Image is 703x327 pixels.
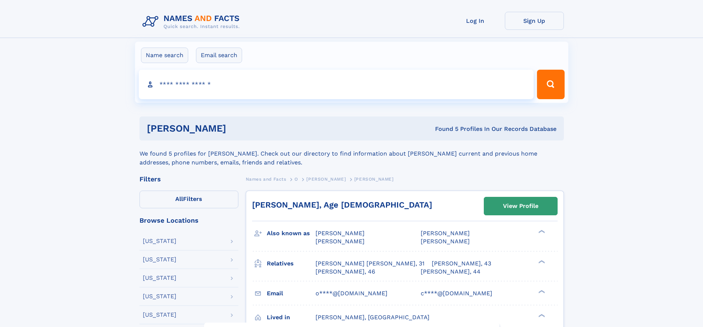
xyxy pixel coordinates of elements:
[294,177,298,182] span: O
[421,268,480,276] a: [PERSON_NAME], 44
[421,238,470,245] span: [PERSON_NAME]
[139,191,238,208] label: Filters
[316,314,430,321] span: [PERSON_NAME], [GEOGRAPHIC_DATA]
[537,313,545,318] div: ❯
[316,238,365,245] span: [PERSON_NAME]
[139,176,238,182] div: Filters
[175,195,183,202] span: All
[139,70,534,99] input: search input
[143,293,176,299] div: [US_STATE]
[196,48,242,63] label: Email search
[537,70,564,99] button: Search Button
[252,200,432,209] a: [PERSON_NAME], Age [DEMOGRAPHIC_DATA]
[503,198,538,215] div: View Profile
[267,257,316,270] h3: Relatives
[139,140,564,167] div: We found 5 profiles for [PERSON_NAME]. Check out our directory to find information about [PERSON_...
[421,230,470,237] span: [PERSON_NAME]
[306,177,346,182] span: [PERSON_NAME]
[139,12,246,32] img: Logo Names and Facts
[139,217,238,224] div: Browse Locations
[246,174,286,184] a: Names and Facts
[267,311,316,324] h3: Lived in
[331,125,556,133] div: Found 5 Profiles In Our Records Database
[143,275,176,281] div: [US_STATE]
[484,197,557,215] a: View Profile
[141,48,188,63] label: Name search
[316,230,365,237] span: [PERSON_NAME]
[354,177,394,182] span: [PERSON_NAME]
[505,12,564,30] a: Sign Up
[316,268,375,276] a: [PERSON_NAME], 46
[294,174,298,184] a: O
[143,312,176,318] div: [US_STATE]
[143,257,176,262] div: [US_STATE]
[316,260,424,268] a: [PERSON_NAME] [PERSON_NAME], 31
[537,229,545,234] div: ❯
[267,287,316,300] h3: Email
[267,227,316,240] h3: Also known as
[432,260,491,268] a: [PERSON_NAME], 43
[446,12,505,30] a: Log In
[143,238,176,244] div: [US_STATE]
[147,124,331,133] h1: [PERSON_NAME]
[306,174,346,184] a: [PERSON_NAME]
[537,289,545,294] div: ❯
[537,259,545,264] div: ❯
